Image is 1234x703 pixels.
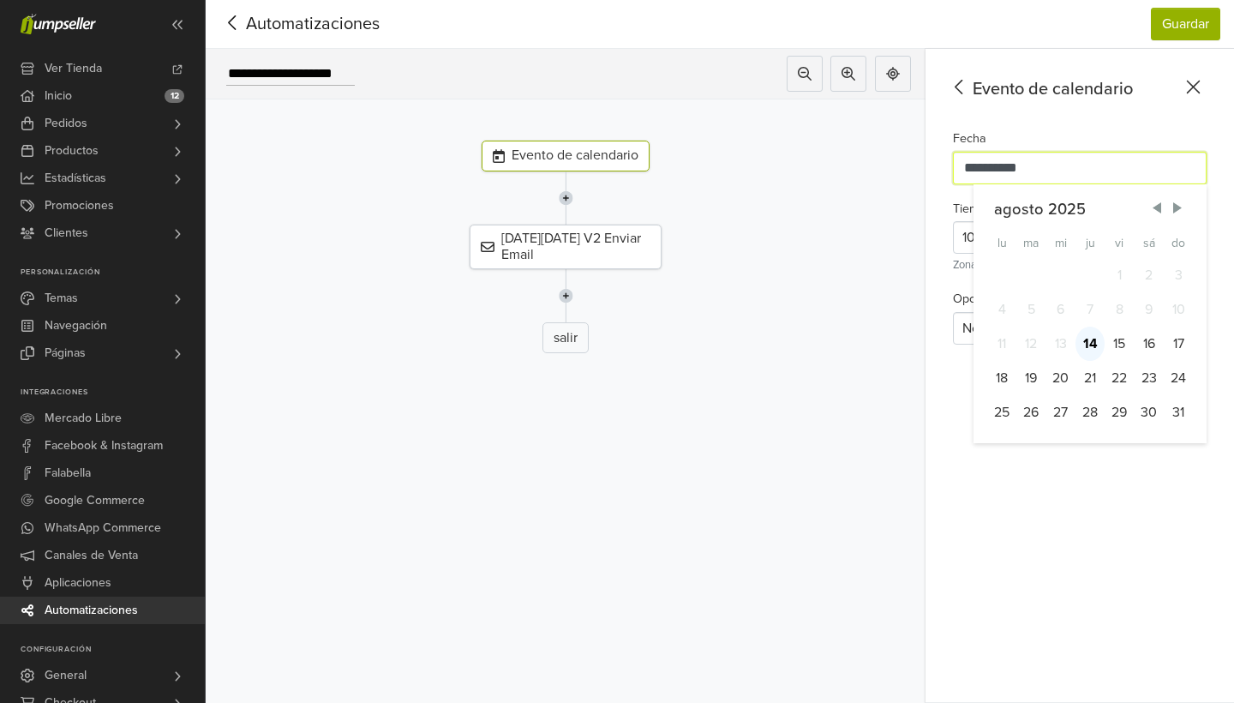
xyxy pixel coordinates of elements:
[1164,327,1193,361] div: dom. 17 de ago. de 2025
[987,292,1016,327] div: lun. 4 de ago. de 2025
[1164,361,1193,395] div: dom. 24 de ago. de 2025
[1016,327,1045,361] div: mar. 12 de ago. de 2025
[1045,395,1075,430] div: mié. 27 de ago. de 2025
[45,597,138,624] span: Automatizaciones
[559,171,573,225] img: line-7960e5f4d2b50ad2986e.svg
[45,285,78,312] span: Temas
[1171,236,1185,250] abbr: domingo
[21,645,205,655] p: Configuración
[1164,395,1193,430] div: dom. 31 de ago. de 2025
[45,55,102,82] span: Ver Tienda
[1045,292,1075,327] div: mié. 6 de ago. de 2025
[1016,292,1045,327] div: mar. 5 de ago. de 2025
[470,225,662,269] div: [DATE][DATE] V2 Enviar Email
[1105,361,1134,395] div: vie. 22 de ago. de 2025
[1169,200,1186,217] span: Next Month
[45,219,88,247] span: Clientes
[1134,327,1164,361] div: sáb. 16 de ago. de 2025
[987,395,1016,430] div: lun. 25 de ago. de 2025
[21,267,205,278] p: Personalización
[1075,327,1105,361] div: jue. 14 de ago. de 2025
[1086,236,1095,250] abbr: jueves
[946,76,1207,102] div: Evento de calendario
[1164,292,1193,327] div: dom. 10 de ago. de 2025
[45,569,111,597] span: Aplicaciones
[482,141,650,171] div: Evento de calendario
[45,405,122,432] span: Mercado Libre
[1075,292,1105,327] div: jue. 7 de ago. de 2025
[542,322,589,353] div: salir
[953,129,986,148] label: Fecha
[1105,327,1134,361] div: vie. 15 de ago. de 2025
[1134,395,1164,430] div: sáb. 30 de ago. de 2025
[1134,361,1164,395] div: sáb. 23 de ago. de 2025
[1164,258,1193,292] div: dom. 3 de ago. de 2025
[45,192,114,219] span: Promociones
[1105,292,1134,327] div: vie. 8 de ago. de 2025
[45,110,87,137] span: Pedidos
[45,82,72,110] span: Inicio
[1105,395,1134,430] div: vie. 29 de ago. de 2025
[45,514,161,542] span: WhatsApp Commerce
[45,662,87,689] span: General
[1045,327,1075,361] div: mié. 13 de ago. de 2025
[953,258,1080,272] small: Zona Horaria: GMT(-04:00)
[987,327,1016,361] div: lun. 11 de ago. de 2025
[1023,236,1039,250] abbr: martes
[219,11,353,37] span: Automatizaciones
[45,339,86,367] span: Páginas
[1075,395,1105,430] div: jue. 28 de ago. de 2025
[953,200,993,219] label: Tiempo
[45,312,107,339] span: Navegación
[1105,258,1134,292] div: vie. 1 de ago. de 2025
[45,542,138,569] span: Canales de Venta
[1151,8,1220,40] button: Guardar
[45,432,163,460] span: Facebook & Instagram
[1055,236,1067,250] abbr: miércoles
[997,236,1007,250] abbr: lunes
[1134,292,1164,327] div: sáb. 9 de ago. de 2025
[559,269,573,322] img: line-7960e5f4d2b50ad2986e.svg
[1045,361,1075,395] div: mié. 20 de ago. de 2025
[45,165,106,192] span: Estadísticas
[165,89,184,103] span: 12
[953,290,1078,309] label: Opciones de repetición
[994,198,1186,222] div: agosto 2025
[21,388,205,398] p: Integraciones
[1016,395,1045,430] div: mar. 26 de ago. de 2025
[1016,361,1045,395] div: mar. 19 de ago. de 2025
[45,137,99,165] span: Productos
[45,487,145,514] span: Google Commerce
[1143,236,1155,250] abbr: sábado
[1115,236,1123,250] abbr: viernes
[987,361,1016,395] div: lun. 18 de ago. de 2025
[1075,361,1105,395] div: jue. 21 de ago. de 2025
[1134,258,1164,292] div: sáb. 2 de ago. de 2025
[45,460,91,487] span: Falabella
[1148,200,1165,217] span: Previous Month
